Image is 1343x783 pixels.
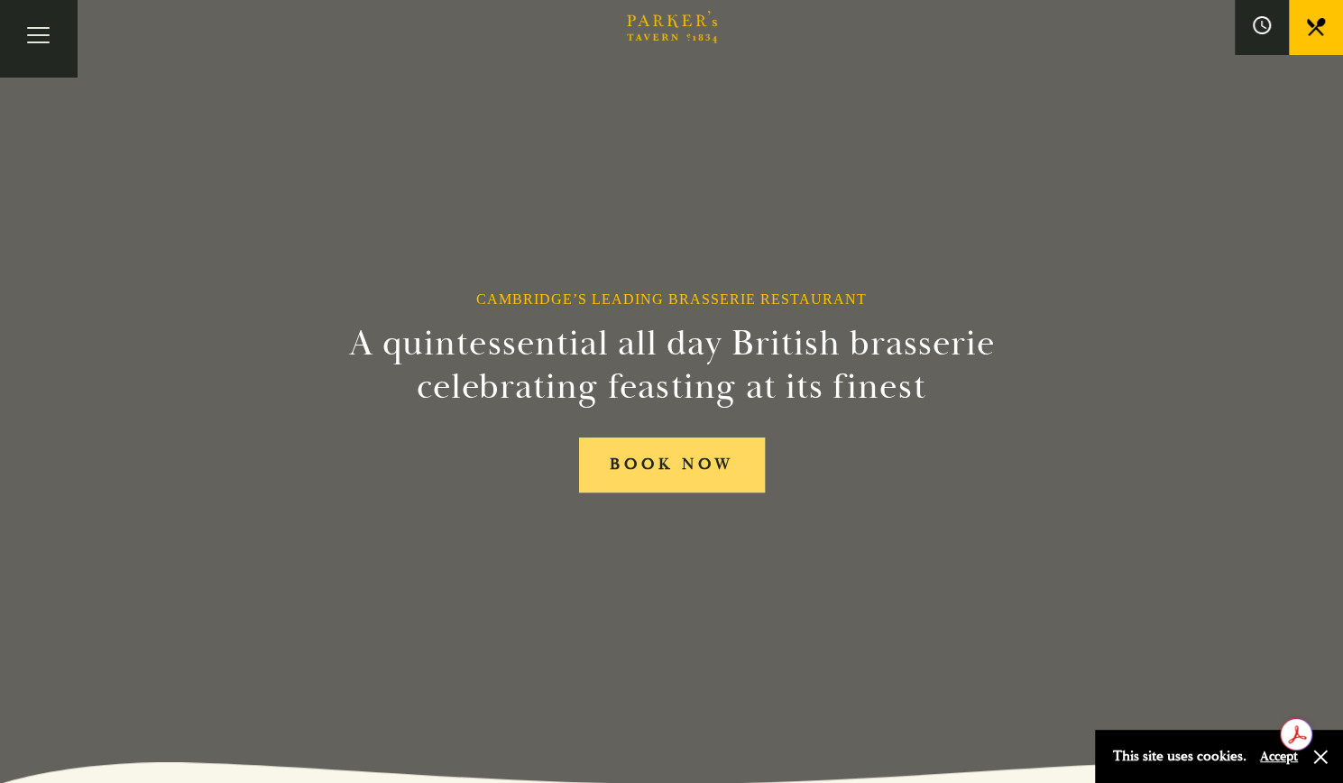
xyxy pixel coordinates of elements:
[261,322,1083,409] h2: A quintessential all day British brasserie celebrating feasting at its finest
[476,290,867,308] h1: Cambridge’s Leading Brasserie Restaurant
[1113,743,1246,769] p: This site uses cookies.
[1260,748,1298,765] button: Accept
[1311,748,1329,766] button: Close and accept
[579,438,765,493] a: BOOK NOW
